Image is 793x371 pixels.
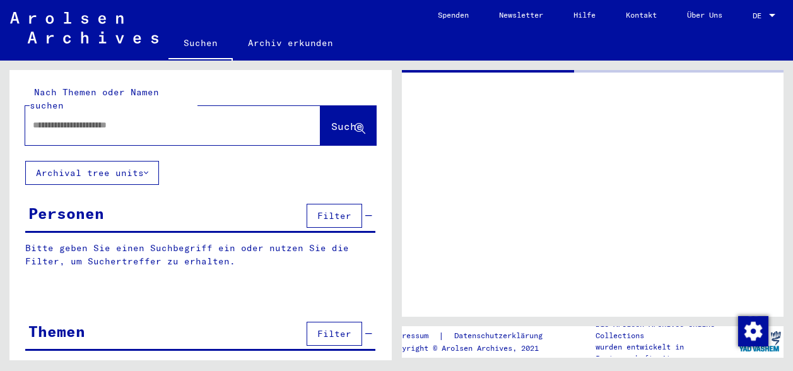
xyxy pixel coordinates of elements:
button: Filter [307,204,362,228]
button: Filter [307,322,362,346]
span: Filter [317,210,351,221]
img: Arolsen_neg.svg [10,12,158,44]
span: Suche [331,120,363,132]
a: Impressum [389,329,438,343]
div: Personen [28,202,104,225]
p: wurden entwickelt in Partnerschaft mit [596,341,736,364]
p: Copyright © Arolsen Archives, 2021 [389,343,558,354]
div: Themen [28,320,85,343]
a: Datenschutzerklärung [444,329,558,343]
p: Bitte geben Sie einen Suchbegriff ein oder nutzen Sie die Filter, um Suchertreffer zu erhalten. [25,242,375,268]
img: Zustimmung ändern [738,316,768,346]
button: Archival tree units [25,161,159,185]
img: yv_logo.png [736,326,784,357]
a: Archiv erkunden [233,28,348,58]
div: | [389,329,558,343]
a: Suchen [168,28,233,61]
mat-label: Nach Themen oder Namen suchen [30,86,159,111]
span: Filter [317,328,351,339]
div: Zustimmung ändern [737,315,768,346]
span: DE [753,11,767,20]
p: Die Arolsen Archives Online-Collections [596,319,736,341]
button: Suche [320,106,376,145]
